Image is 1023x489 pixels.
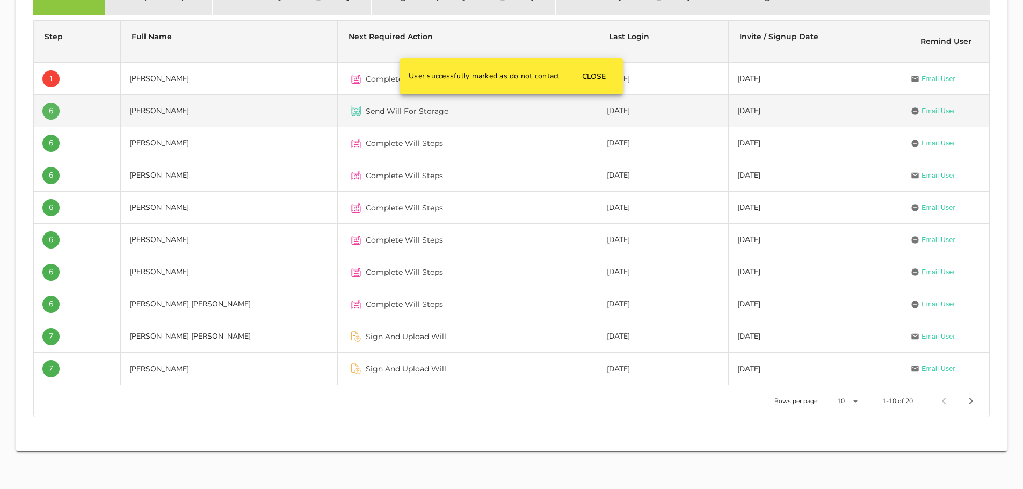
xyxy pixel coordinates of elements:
[400,63,569,89] div: User successfully marked as do not contact
[366,74,443,84] span: Complete Will Steps
[598,95,729,127] td: [DATE]
[737,364,760,374] span: [DATE]
[598,127,729,159] td: [DATE]
[922,235,955,245] span: Email User
[922,170,955,181] span: Email User
[922,331,955,342] span: Email User
[121,95,338,127] td: [PERSON_NAME]
[366,363,446,374] span: Sign And Upload Will
[922,138,955,149] span: Email User
[902,21,989,63] th: Remind User
[49,70,53,87] span: 1
[49,167,53,184] span: 6
[609,32,649,41] span: Last Login
[737,267,760,277] span: [DATE]
[49,264,53,281] span: 6
[837,392,862,410] div: 10Rows per page:
[837,396,845,406] div: 10
[911,331,955,342] a: Email User
[911,170,955,181] a: Email User
[121,127,338,159] td: [PERSON_NAME]
[911,267,955,278] a: Email User
[573,67,614,86] button: CLOSE
[45,32,63,41] span: Step
[737,235,760,245] span: [DATE]
[121,224,338,256] td: [PERSON_NAME]
[598,192,729,224] td: [DATE]
[49,135,53,152] span: 6
[121,288,338,320] td: [PERSON_NAME] [PERSON_NAME]
[598,320,729,353] td: [DATE]
[366,170,443,181] span: Complete Will Steps
[911,106,955,116] a: Email User
[598,256,729,288] td: [DATE]
[49,231,53,249] span: 6
[920,37,971,46] span: Remind User
[961,391,981,411] button: Next page
[739,32,818,41] span: Invite / Signup Date
[922,267,955,278] span: Email User
[737,331,760,341] span: [DATE]
[49,103,53,120] span: 6
[49,328,53,345] span: 7
[366,299,443,310] span: Complete Will Steps
[737,74,760,84] span: [DATE]
[729,21,902,63] th: Invite / Signup Date: Not sorted. Activate to sort ascending.
[737,202,760,213] span: [DATE]
[582,71,606,82] span: CLOSE
[774,385,862,417] div: Rows per page:
[121,159,338,192] td: [PERSON_NAME]
[598,63,729,95] td: [DATE]
[882,396,913,406] div: 1-10 of 20
[349,32,433,41] span: Next Required Action
[598,21,729,63] th: Last Login: Not sorted. Activate to sort ascending.
[598,224,729,256] td: [DATE]
[911,138,955,149] a: Email User
[737,138,760,148] span: [DATE]
[366,235,443,245] span: Complete Will Steps
[338,21,598,63] th: Next Required Action: Not sorted. Activate to sort ascending.
[366,138,443,149] span: Complete Will Steps
[911,74,955,84] a: Email User
[366,202,443,213] span: Complete Will Steps
[132,32,172,41] span: Full Name
[737,299,760,309] span: [DATE]
[121,353,338,385] td: [PERSON_NAME]
[922,363,955,374] span: Email User
[121,256,338,288] td: [PERSON_NAME]
[737,170,760,180] span: [DATE]
[737,106,760,116] span: [DATE]
[121,192,338,224] td: [PERSON_NAME]
[366,106,448,116] span: Send Will For Storage
[49,199,53,216] span: 6
[922,74,955,84] span: Email User
[922,202,955,213] span: Email User
[922,299,955,310] span: Email User
[34,21,121,63] th: Step: Not sorted. Activate to sort ascending.
[49,360,53,377] span: 7
[911,235,955,245] a: Email User
[911,299,955,310] a: Email User
[121,21,338,63] th: Full Name: Not sorted. Activate to sort ascending.
[598,159,729,192] td: [DATE]
[49,296,53,313] span: 6
[121,63,338,95] td: [PERSON_NAME]
[598,353,729,385] td: [DATE]
[121,320,338,353] td: [PERSON_NAME] [PERSON_NAME]
[911,363,955,374] a: Email User
[366,267,443,278] span: Complete Will Steps
[911,202,955,213] a: Email User
[598,288,729,320] td: [DATE]
[922,106,955,116] span: Email User
[366,331,446,342] span: Sign And Upload Will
